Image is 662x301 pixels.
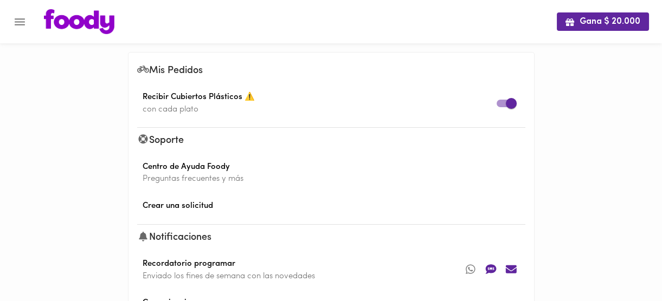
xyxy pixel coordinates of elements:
span: Mis Pedidos [137,66,203,76]
span: Notificaciones [137,233,212,243]
button: Gana $ 20.000 [557,12,649,30]
iframe: Messagebird Livechat Widget [599,238,651,290]
span: Soporte [137,136,184,146]
span: Crear una solicitud [137,200,525,213]
img: logo.png [44,9,114,34]
p: Enviado los fines de semana con las novedades [137,271,508,282]
span: Centro de Ayuda Foody [137,161,525,174]
button: Menu [7,9,33,35]
span: Recibir Cubiertos Plásticos ⚠️ [137,91,508,104]
p: con cada plato [137,104,508,115]
span: Recordatorio programar [137,258,508,271]
span: Gana $ 20.000 [565,17,640,27]
p: Preguntas frecuentes y más [137,173,525,185]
